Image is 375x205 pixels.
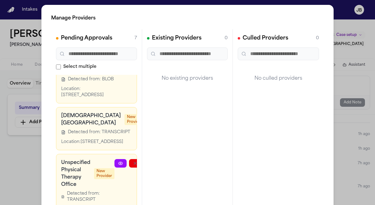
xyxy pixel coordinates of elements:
div: Location: [STREET_ADDRESS] [61,139,145,145]
a: View Provider [114,159,127,168]
h2: Existing Providers [152,34,202,43]
span: Detected from: BLOB [68,76,114,82]
span: Select multiple [63,64,96,70]
span: Detected from: TRANSCRIPT [67,191,114,203]
input: Select multiple [56,64,61,69]
span: 0 [316,35,319,41]
span: New Provider [124,114,145,125]
span: 0 [225,35,228,41]
h2: Pending Approvals [61,34,112,43]
span: 7 [135,35,137,41]
h3: [DEMOGRAPHIC_DATA][GEOGRAPHIC_DATA] [61,112,121,127]
span: Detected from: TRANSCRIPT [68,129,130,135]
h3: Unspecified Physical Therapy Office [61,159,90,188]
span: New Provider [94,168,114,179]
h2: Culled Providers [243,34,288,43]
button: Reject [129,159,141,168]
div: Location: [STREET_ADDRESS] [61,86,116,98]
h2: Manage Providers [51,15,324,22]
div: No culled providers [238,65,319,92]
div: No existing providers [147,65,228,92]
